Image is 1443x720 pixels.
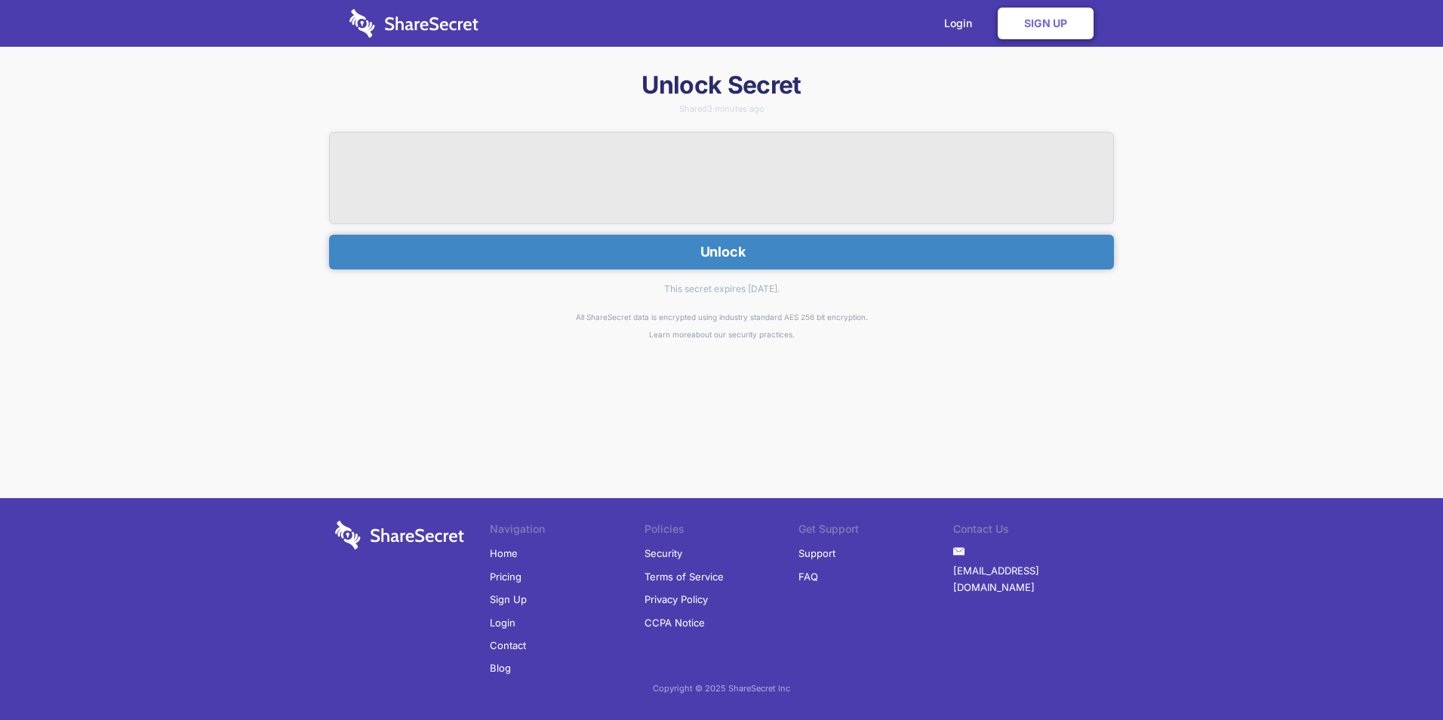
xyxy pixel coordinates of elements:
a: Pricing [490,565,522,588]
a: Contact [490,634,526,657]
a: FAQ [798,565,818,588]
li: Navigation [490,521,645,542]
a: [EMAIL_ADDRESS][DOMAIN_NAME] [953,559,1108,599]
a: CCPA Notice [645,611,705,634]
div: Shared 3 minutes ago [329,105,1114,113]
img: logo-wordmark-white-trans-d4663122ce5f474addd5e946df7df03e33cb6a1c49d2221995e7729f52c070b2.svg [349,9,478,38]
a: Blog [490,657,511,679]
img: logo-wordmark-white-trans-d4663122ce5f474addd5e946df7df03e33cb6a1c49d2221995e7729f52c070b2.svg [335,521,464,549]
a: Home [490,542,518,565]
div: All ShareSecret data is encrypted using industry standard AES 256 bit encryption. about our secur... [329,309,1114,343]
li: Policies [645,521,799,542]
li: Contact Us [953,521,1108,542]
a: Privacy Policy [645,588,708,611]
a: Sign Up [490,588,527,611]
a: Sign Up [998,8,1094,39]
a: Security [645,542,682,565]
div: This secret expires [DATE]. [329,269,1114,309]
a: Login [490,611,515,634]
li: Get Support [798,521,953,542]
a: Learn more [649,330,691,339]
a: Terms of Service [645,565,724,588]
h1: Unlock Secret [329,69,1114,101]
a: Support [798,542,835,565]
button: Unlock [329,235,1114,269]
